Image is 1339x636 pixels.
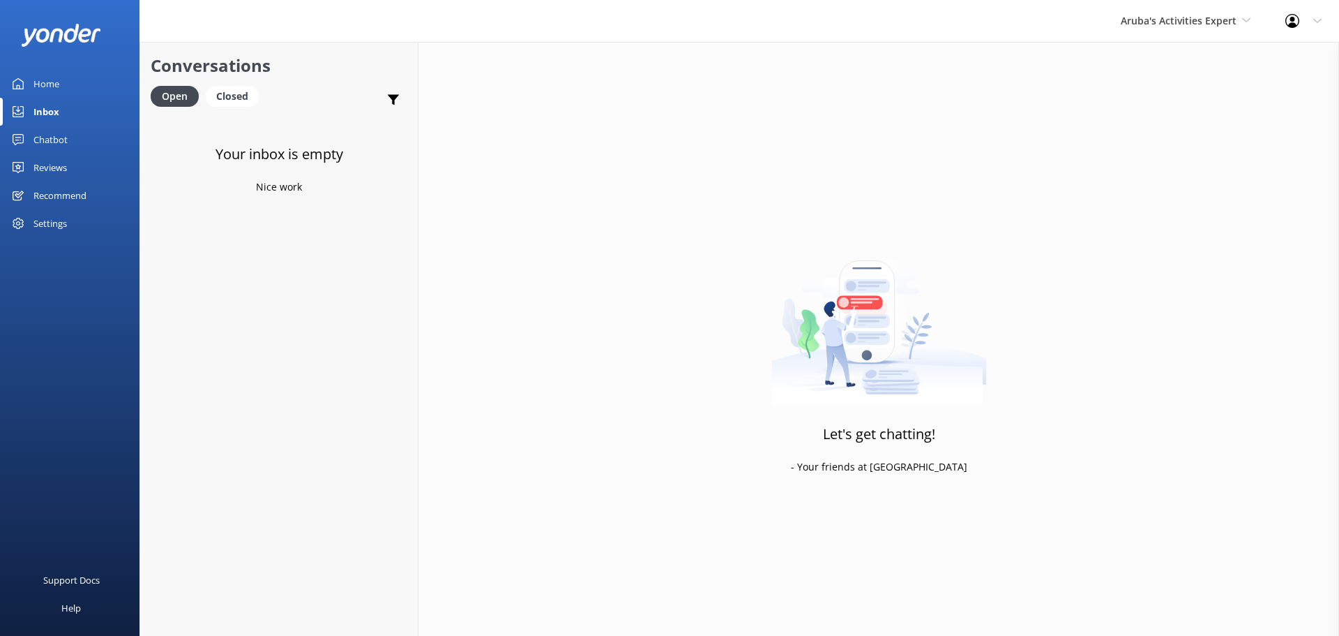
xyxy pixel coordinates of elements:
[33,154,67,182] div: Reviews
[43,566,100,594] div: Support Docs
[151,86,199,107] div: Open
[21,24,101,47] img: yonder-white-logo.png
[1121,14,1236,27] span: Aruba's Activities Expert
[61,594,81,622] div: Help
[791,459,967,475] p: - Your friends at [GEOGRAPHIC_DATA]
[151,88,206,103] a: Open
[33,98,59,126] div: Inbox
[771,231,987,406] img: artwork of a man stealing a conversation from at giant smartphone
[33,209,67,237] div: Settings
[33,70,59,98] div: Home
[151,52,407,79] h2: Conversations
[215,143,343,165] h3: Your inbox is empty
[256,179,302,195] p: Nice work
[33,182,86,209] div: Recommend
[823,423,935,445] h3: Let's get chatting!
[206,86,259,107] div: Closed
[206,88,266,103] a: Closed
[33,126,68,154] div: Chatbot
